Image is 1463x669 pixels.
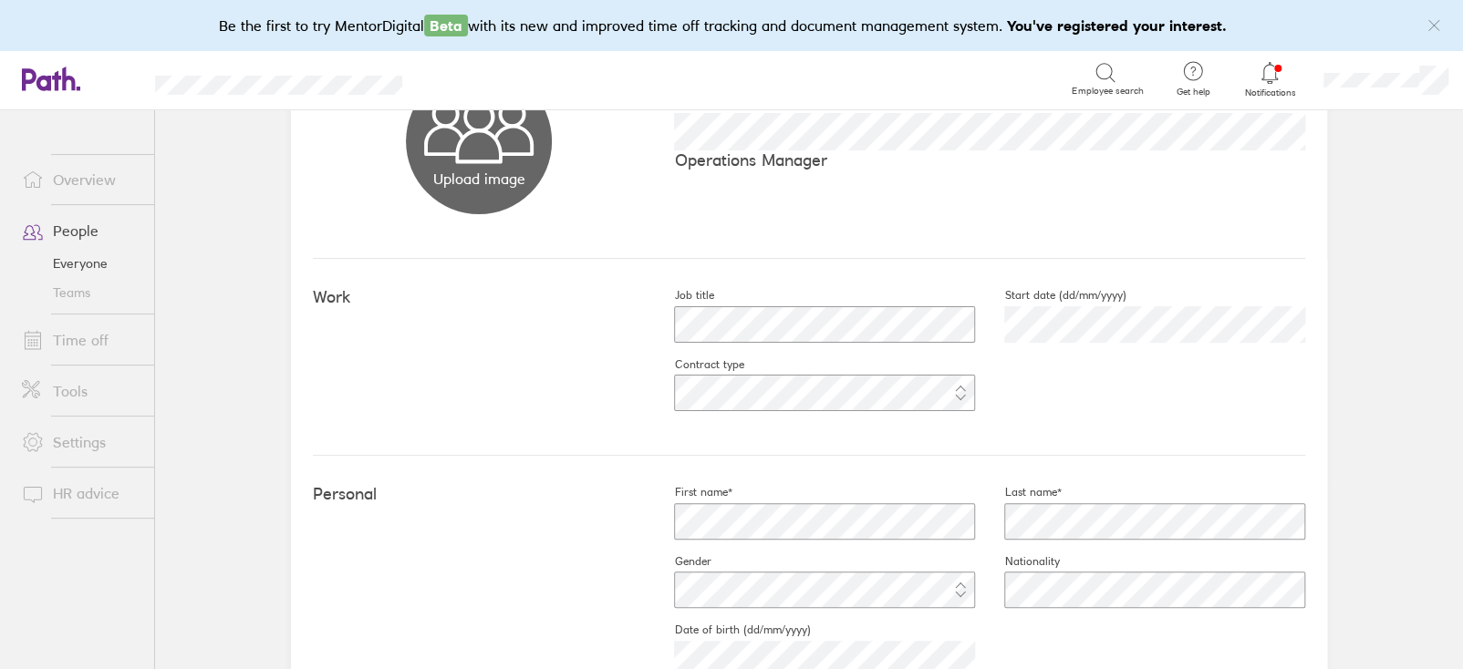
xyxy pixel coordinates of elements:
span: Notifications [1240,87,1300,98]
div: Search [451,70,498,87]
a: People [7,212,154,249]
h4: Personal [313,485,645,504]
label: Nationality [975,554,1059,569]
h4: Work [313,288,645,307]
span: Employee search [1072,86,1143,97]
span: Beta [424,15,468,36]
label: Start date (dd/mm/yyyy) [975,288,1126,303]
label: Last name* [975,485,1061,499]
a: Time off [7,322,154,358]
label: Job title [645,288,713,303]
a: Teams [7,278,154,307]
a: Everyone [7,249,154,278]
p: Operations Manager [674,150,1305,170]
label: First name* [645,485,731,499]
a: Settings [7,424,154,460]
div: Be the first to try MentorDigital with its new and improved time off tracking and document manage... [219,15,1245,36]
label: Contract type [645,357,743,372]
span: Get help [1163,87,1222,98]
a: Notifications [1240,60,1300,98]
a: Overview [7,161,154,198]
b: You've registered your interest. [1007,16,1227,35]
label: Gender [645,554,711,569]
a: Tools [7,373,154,409]
a: HR advice [7,475,154,511]
label: Date of birth (dd/mm/yyyy) [645,623,810,637]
